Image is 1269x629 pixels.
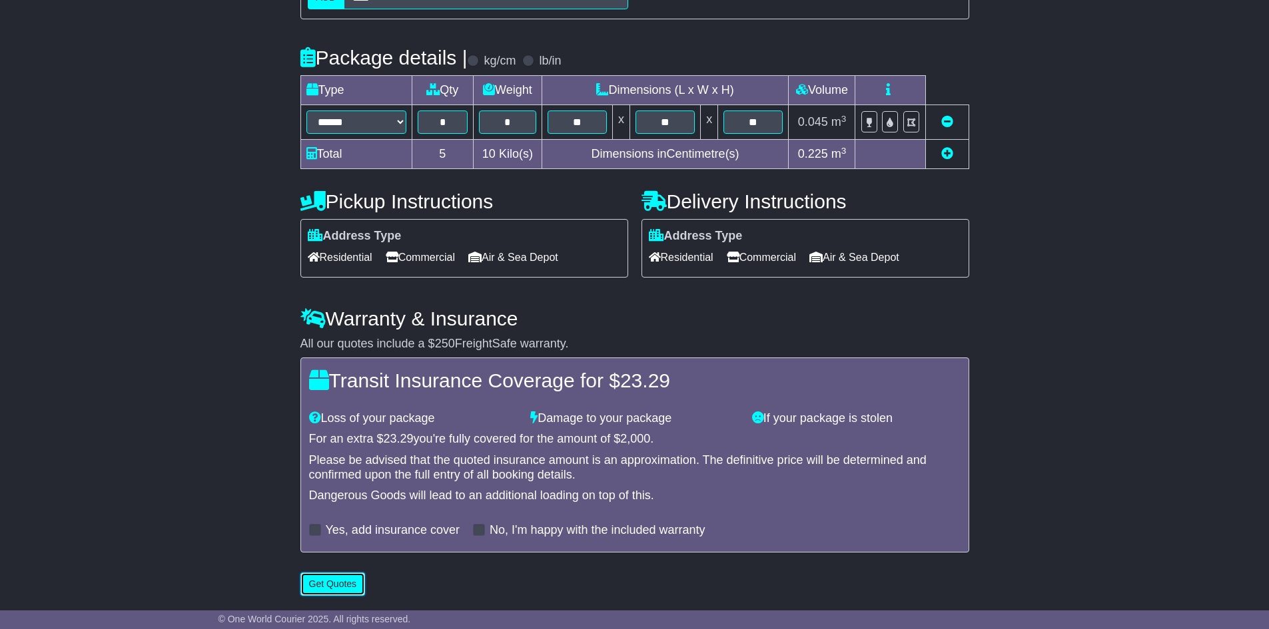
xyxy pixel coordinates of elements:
[727,247,796,268] span: Commercial
[941,115,953,128] a: Remove this item
[701,105,718,140] td: x
[309,489,961,503] div: Dangerous Goods will lead to an additional loading on top of this.
[302,411,524,426] div: Loss of your package
[841,146,847,156] sup: 3
[412,76,474,105] td: Qty
[649,247,713,268] span: Residential
[218,614,411,624] span: © One World Courier 2025. All rights reserved.
[539,54,561,69] label: lb/in
[524,411,745,426] div: Damage to your package
[384,432,414,445] span: 23.29
[468,247,558,268] span: Air & Sea Depot
[612,105,630,140] td: x
[789,76,855,105] td: Volume
[300,47,468,69] h4: Package details |
[412,140,474,169] td: 5
[620,369,670,391] span: 23.29
[745,411,967,426] div: If your package is stolen
[309,369,961,391] h4: Transit Insurance Coverage for $
[300,140,412,169] td: Total
[435,337,455,350] span: 250
[798,115,828,128] span: 0.045
[542,140,789,169] td: Dimensions in Centimetre(s)
[484,54,516,69] label: kg/cm
[542,76,789,105] td: Dimensions (L x W x H)
[309,453,961,482] div: Please be advised that the quoted insurance amount is an approximation. The definitive price will...
[326,523,460,538] label: Yes, add insurance cover
[831,115,847,128] span: m
[841,114,847,124] sup: 3
[386,247,455,268] span: Commercial
[941,147,953,160] a: Add new item
[649,229,743,244] label: Address Type
[308,229,402,244] label: Address Type
[809,247,899,268] span: Air & Sea Depot
[300,308,969,329] h4: Warranty & Insurance
[490,523,705,538] label: No, I'm happy with the included warranty
[641,190,969,212] h4: Delivery Instructions
[308,247,372,268] span: Residential
[620,432,650,445] span: 2,000
[831,147,847,160] span: m
[309,432,961,447] div: For an extra $ you're fully covered for the amount of $ .
[300,76,412,105] td: Type
[300,572,366,596] button: Get Quotes
[474,76,542,105] td: Weight
[798,147,828,160] span: 0.225
[474,140,542,169] td: Kilo(s)
[300,190,628,212] h4: Pickup Instructions
[300,337,969,351] div: All our quotes include a $ FreightSafe warranty.
[482,147,496,160] span: 10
